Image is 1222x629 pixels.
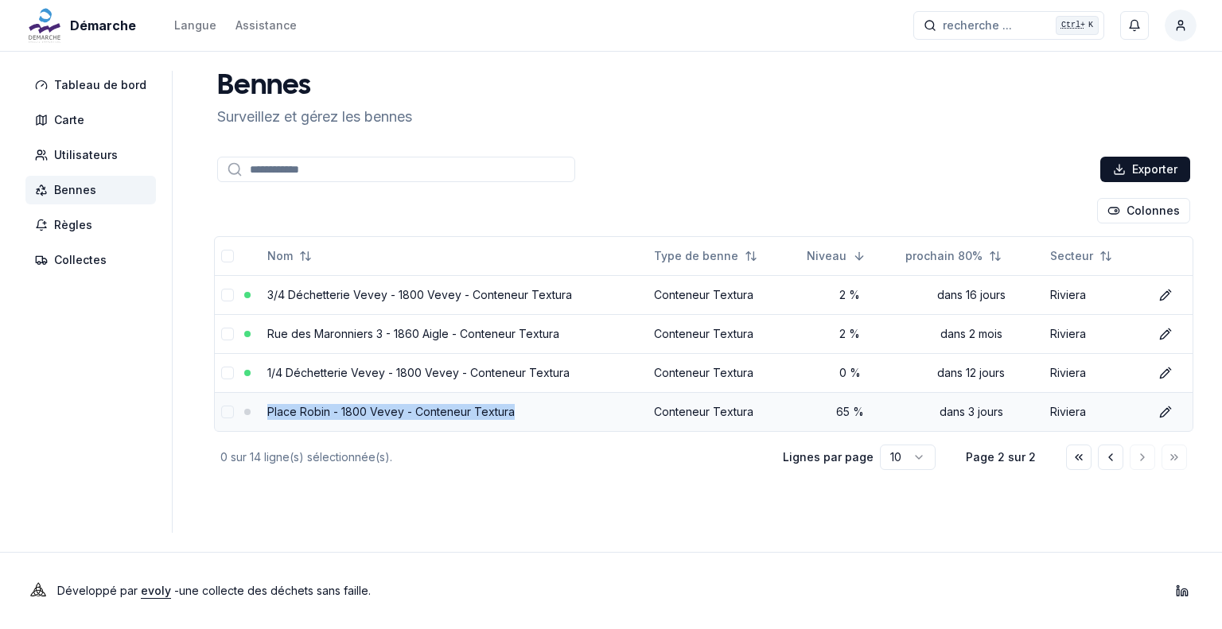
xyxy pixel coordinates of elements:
span: Tableau de bord [54,77,146,93]
span: Collectes [54,252,107,268]
a: Bennes [25,176,162,204]
button: Not sorted. Click to sort ascending. [1041,243,1122,269]
a: Tableau de bord [25,71,162,99]
div: dans 16 jours [905,287,1037,303]
div: dans 2 mois [905,326,1037,342]
td: Conteneur Textura [648,353,800,392]
span: Carte [54,112,84,128]
button: select-all [221,250,234,262]
div: 2 % [807,326,893,342]
button: Not sorted. Click to sort ascending. [644,243,767,269]
div: dans 3 jours [905,404,1037,420]
button: Exporter [1100,157,1190,182]
a: Assistance [235,16,297,35]
td: Riviera [1044,392,1146,431]
span: recherche ... [943,17,1012,33]
button: select-row [221,406,234,418]
a: 3/4 Déchetterie Vevey - 1800 Vevey - Conteneur Textura [267,288,572,301]
a: Utilisateurs [25,141,162,169]
div: Langue [174,17,216,33]
button: select-row [221,328,234,340]
div: 0 sur 14 ligne(s) sélectionnée(s). [220,449,757,465]
button: Not sorted. Click to sort ascending. [258,243,321,269]
span: Secteur [1050,248,1093,264]
td: Riviera [1044,275,1146,314]
span: Règles [54,217,92,233]
button: Langue [174,16,216,35]
div: 65 % [807,404,893,420]
span: Utilisateurs [54,147,118,163]
p: Lignes par page [783,449,874,465]
td: Conteneur Textura [648,275,800,314]
td: Conteneur Textura [648,314,800,353]
a: Place Robin - 1800 Vevey - Conteneur Textura [267,405,515,418]
span: Démarche [70,16,136,35]
span: Type de benne [654,248,738,264]
span: Niveau [807,248,846,264]
div: 2 % [807,287,893,303]
span: Nom [267,248,293,264]
button: Aller à la page précédente [1098,445,1123,470]
button: Sorted descending. Click to sort ascending. [797,243,875,269]
a: Démarche [25,16,142,35]
button: recherche ...Ctrl+K [913,11,1104,40]
a: evoly [141,584,171,597]
p: Développé par - une collecte des déchets sans faille . [57,580,371,602]
a: 1/4 Déchetterie Vevey - 1800 Vevey - Conteneur Textura [267,366,570,379]
p: Surveillez et gérez les bennes [217,106,412,128]
div: 0 % [807,365,893,381]
button: Not sorted. Click to sort ascending. [896,243,1011,269]
div: dans 12 jours [905,365,1037,381]
span: prochain 80% [905,248,983,264]
div: Page 2 sur 2 [961,449,1041,465]
button: select-row [221,289,234,301]
td: Riviera [1044,314,1146,353]
img: Démarche Logo [25,6,64,45]
a: Rue des Maronniers 3 - 1860 Aigle - Conteneur Textura [267,327,559,340]
td: Riviera [1044,353,1146,392]
a: Règles [25,211,162,239]
span: Bennes [54,182,96,198]
td: Conteneur Textura [648,392,800,431]
h1: Bennes [217,71,412,103]
button: Aller à la première page [1066,445,1092,470]
a: Collectes [25,246,162,274]
a: Carte [25,106,162,134]
img: Evoly Logo [25,578,51,604]
button: Cocher les colonnes [1097,198,1190,223]
button: select-row [221,367,234,379]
